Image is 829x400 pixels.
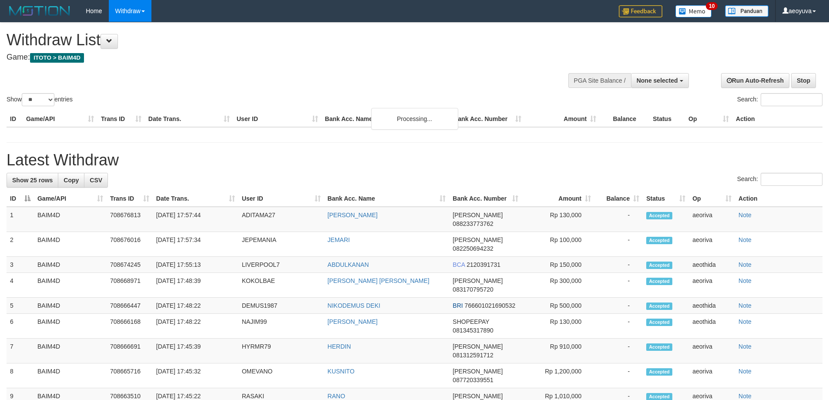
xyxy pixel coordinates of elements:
[738,212,752,218] a: Note
[34,314,107,339] td: BAIM4D
[522,273,594,298] td: Rp 300,000
[689,339,735,363] td: aeoriva
[7,314,34,339] td: 6
[453,376,493,383] span: Copy 087720339551 to clipboard
[721,73,789,88] a: Run Auto-Refresh
[7,339,34,363] td: 7
[453,393,503,400] span: [PERSON_NAME]
[689,232,735,257] td: aeoriva
[732,111,822,127] th: Action
[34,207,107,232] td: BAIM4D
[23,111,97,127] th: Game/API
[522,298,594,314] td: Rp 500,000
[145,111,233,127] th: Date Trans.
[453,352,493,359] span: Copy 081312591712 to clipboard
[107,339,153,363] td: 708666691
[689,191,735,207] th: Op: activate to sort column ascending
[34,339,107,363] td: BAIM4D
[646,343,672,351] span: Accepted
[453,245,493,252] span: Copy 082250694232 to clipboard
[522,232,594,257] td: Rp 100,000
[7,232,34,257] td: 2
[238,232,324,257] td: JEPEMANIA
[233,111,322,127] th: User ID
[238,339,324,363] td: HYRMR79
[738,236,752,243] a: Note
[34,363,107,388] td: BAIM4D
[646,319,672,326] span: Accepted
[525,111,600,127] th: Amount
[328,261,369,268] a: ABDULKANAN
[107,298,153,314] td: 708666447
[689,257,735,273] td: aeothida
[738,343,752,350] a: Note
[153,298,238,314] td: [DATE] 17:48:22
[34,298,107,314] td: BAIM4D
[522,314,594,339] td: Rp 130,000
[7,53,544,62] h4: Game:
[737,173,822,186] label: Search:
[646,212,672,219] span: Accepted
[522,257,594,273] td: Rp 150,000
[594,207,643,232] td: -
[7,111,23,127] th: ID
[675,5,712,17] img: Button%20Memo.svg
[738,277,752,284] a: Note
[328,368,355,375] a: KUSNITO
[7,298,34,314] td: 5
[64,177,79,184] span: Copy
[34,191,107,207] th: Game/API: activate to sort column ascending
[7,93,73,106] label: Show entries
[737,93,822,106] label: Search:
[685,111,732,127] th: Op
[153,257,238,273] td: [DATE] 17:55:13
[107,273,153,298] td: 708668971
[238,207,324,232] td: ADITAMA27
[689,273,735,298] td: aeoriva
[153,273,238,298] td: [DATE] 17:48:39
[453,261,465,268] span: BCA
[238,298,324,314] td: DEMUS1987
[153,207,238,232] td: [DATE] 17:57:44
[322,111,450,127] th: Bank Acc. Name
[646,278,672,285] span: Accepted
[153,314,238,339] td: [DATE] 17:48:22
[107,191,153,207] th: Trans ID: activate to sort column ascending
[238,257,324,273] td: LIVERPOOL7
[600,111,649,127] th: Balance
[689,207,735,232] td: aeoriva
[453,343,503,350] span: [PERSON_NAME]
[238,314,324,339] td: NAJIM99
[706,2,718,10] span: 10
[7,151,822,169] h1: Latest Withdraw
[738,318,752,325] a: Note
[7,191,34,207] th: ID: activate to sort column descending
[594,298,643,314] td: -
[107,314,153,339] td: 708666168
[522,339,594,363] td: Rp 910,000
[738,302,752,309] a: Note
[328,277,430,284] a: [PERSON_NAME] [PERSON_NAME]
[465,302,516,309] span: Copy 766601021690532 to clipboard
[7,207,34,232] td: 1
[84,173,108,188] a: CSV
[238,191,324,207] th: User ID: activate to sort column ascending
[7,31,544,49] h1: Withdraw List
[522,207,594,232] td: Rp 130,000
[7,257,34,273] td: 3
[107,207,153,232] td: 708676813
[631,73,689,88] button: None selected
[107,232,153,257] td: 708676016
[594,191,643,207] th: Balance: activate to sort column ascending
[34,273,107,298] td: BAIM4D
[646,303,672,310] span: Accepted
[371,108,458,130] div: Processing...
[637,77,678,84] span: None selected
[643,191,689,207] th: Status: activate to sort column ascending
[22,93,54,106] select: Showentries
[594,314,643,339] td: -
[646,368,672,376] span: Accepted
[453,368,503,375] span: [PERSON_NAME]
[735,191,822,207] th: Action
[594,257,643,273] td: -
